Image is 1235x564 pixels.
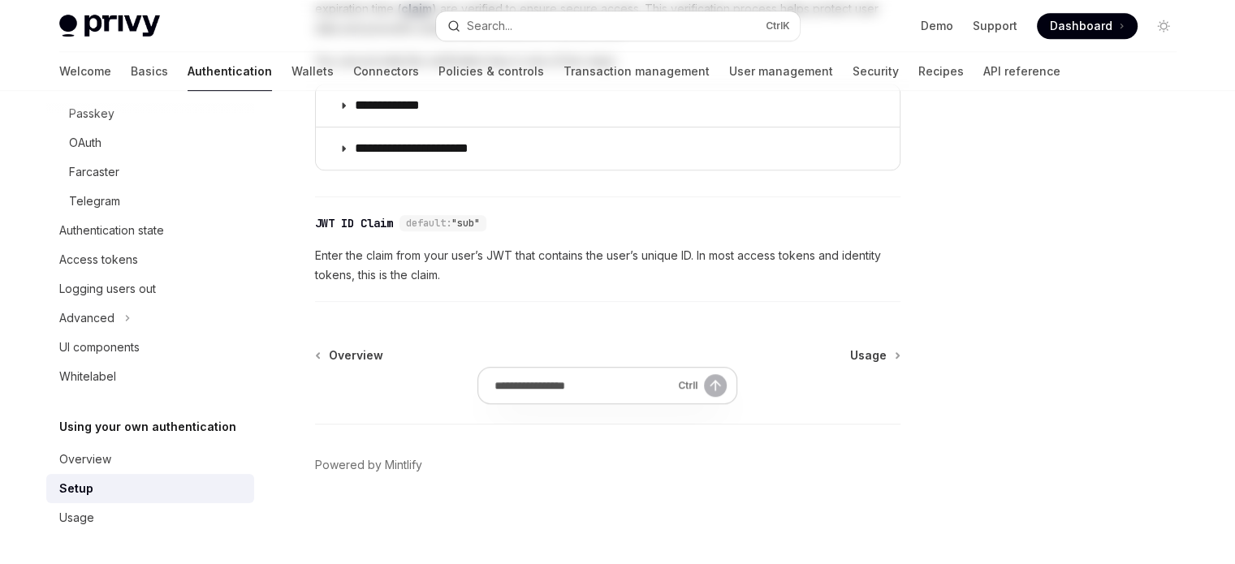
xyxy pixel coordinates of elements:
[46,274,254,304] a: Logging users out
[438,52,544,91] a: Policies & controls
[983,52,1060,91] a: API reference
[315,246,900,285] span: Enter the claim from your user’s JWT that contains the user’s unique ID. In most access tokens an...
[766,19,790,32] span: Ctrl K
[46,445,254,474] a: Overview
[729,52,833,91] a: User management
[46,245,254,274] a: Access tokens
[131,52,168,91] a: Basics
[59,308,114,328] div: Advanced
[59,250,138,269] div: Access tokens
[59,221,164,240] div: Authentication state
[850,347,887,364] span: Usage
[564,52,710,91] a: Transaction management
[59,479,93,498] div: Setup
[467,16,512,36] div: Search...
[46,128,254,157] a: OAuth
[59,338,140,357] div: UI components
[1151,13,1177,39] button: Toggle dark mode
[315,457,422,473] a: Powered by Mintlify
[918,52,964,91] a: Recipes
[59,15,160,37] img: light logo
[46,216,254,245] a: Authentication state
[46,474,254,503] a: Setup
[1050,18,1112,34] span: Dashboard
[406,217,451,230] span: default:
[59,417,236,437] h5: Using your own authentication
[59,508,94,527] div: Usage
[436,11,800,41] button: Open search
[353,52,419,91] a: Connectors
[853,52,899,91] a: Security
[921,18,953,34] a: Demo
[291,52,334,91] a: Wallets
[59,52,111,91] a: Welcome
[59,279,156,299] div: Logging users out
[69,162,119,182] div: Farcaster
[315,215,393,231] div: JWT ID Claim
[1037,13,1138,39] a: Dashboard
[46,304,254,333] button: Toggle Advanced section
[46,503,254,532] a: Usage
[329,347,383,364] span: Overview
[46,333,254,362] a: UI components
[46,187,254,216] a: Telegram
[494,368,671,403] input: Ask a question...
[46,362,254,391] a: Whitelabel
[973,18,1017,34] a: Support
[704,374,727,397] button: Send message
[59,367,116,386] div: Whitelabel
[46,157,254,187] a: Farcaster
[69,133,101,153] div: OAuth
[59,450,111,469] div: Overview
[188,52,272,91] a: Authentication
[850,347,899,364] a: Usage
[69,192,120,211] div: Telegram
[451,217,480,230] span: "sub"
[317,347,383,364] a: Overview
